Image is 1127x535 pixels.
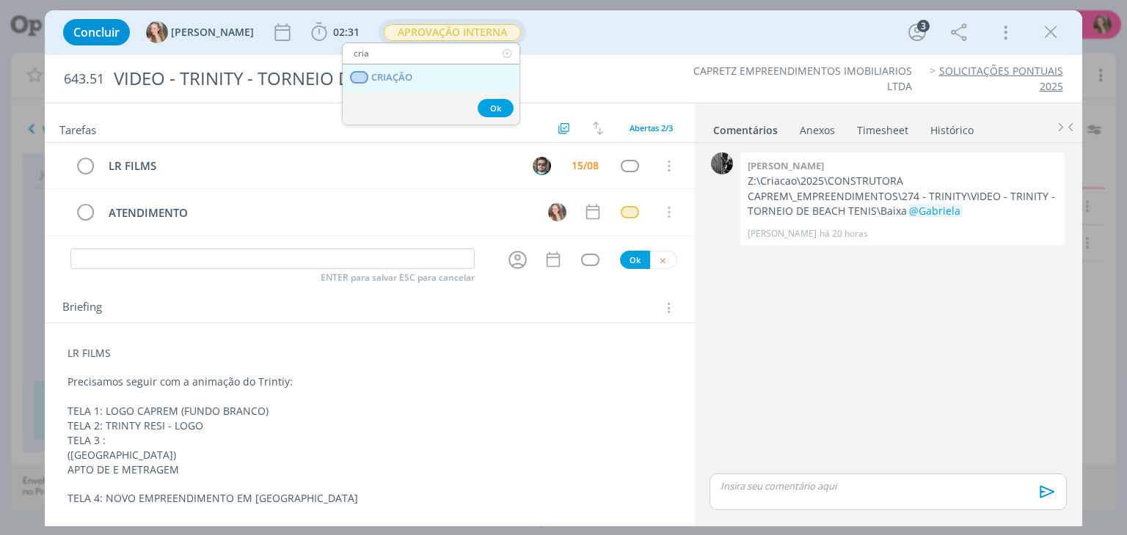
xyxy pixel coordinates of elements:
[548,203,566,221] img: G
[478,99,514,117] button: Ok
[748,174,1057,218] p: Z:\Criacao\2025\CONSTRUTORA CAPREM\_EMPREENDIMENTOS\274 - TRINITY\VIDEO - TRINITY - TORNEIO DE BE...
[45,10,1082,526] div: dialog
[68,491,671,506] p: TELA 4: NOVO EMPREENDIMENTO EM [GEOGRAPHIC_DATA]
[572,160,599,171] div: 15/08
[59,119,96,137] span: Tarefas
[107,61,641,97] div: VIDEO - TRINITY - TORNEIO DE BEACH TENIS
[62,298,102,317] span: Briefing
[531,155,553,177] button: R
[343,43,519,64] input: Buscar status
[342,43,520,125] ul: APROVAÇÃO INTERNA
[68,448,671,462] p: ([GEOGRAPHIC_DATA])
[68,462,671,477] p: APTO DE E METRAGEM
[820,227,868,240] span: há 20 horas
[533,157,551,175] img: R
[384,24,521,41] span: APROVAÇÃO INTERNA
[547,201,569,223] button: G
[307,21,363,44] button: 02:31
[711,152,733,174] img: P
[593,122,603,135] img: arrow-down-up.svg
[64,71,104,87] span: 643.51
[372,72,413,84] span: CRIAÇÃO
[748,227,817,240] p: [PERSON_NAME]
[68,404,671,418] p: TELA 1: LOGO CAPREM (FUNDO BRANCO)
[146,21,168,43] img: G
[856,117,909,138] a: Timesheet
[73,26,120,38] span: Concluir
[68,418,671,433] p: TELA 2: TRINTY RESI - LOGO
[68,433,671,448] p: TELA 3 :
[693,64,912,92] a: CAPRETZ EMPREENDIMENTOS IMOBILIARIOS LTDA
[930,117,974,138] a: Histórico
[321,272,475,284] span: ENTER para salvar ESC para cancelar
[146,21,254,43] button: G[PERSON_NAME]
[63,19,130,45] button: Concluir
[102,204,534,222] div: ATENDIMENTO
[620,251,650,269] button: Ok
[712,117,778,138] a: Comentários
[68,346,671,361] p: LR FILMS
[171,27,254,37] span: [PERSON_NAME]
[905,21,929,44] button: 3
[800,123,835,138] div: Anexos
[939,64,1063,92] a: SOLICITAÇÕES PONTUAIS 2025
[630,122,673,133] span: Abertas 2/3
[333,25,360,39] span: 02:31
[68,374,671,389] p: Precisamos seguir com a animação do Trintiy:
[909,204,960,218] span: @Gabriela
[383,23,522,42] button: APROVAÇÃO INTERNA
[917,20,930,32] div: 3
[748,159,824,172] b: [PERSON_NAME]
[102,157,519,175] div: LR FILMS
